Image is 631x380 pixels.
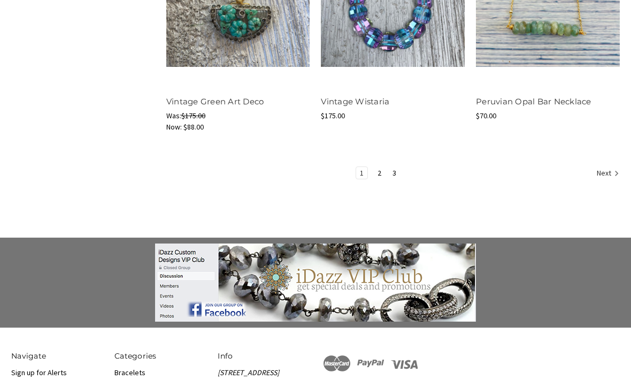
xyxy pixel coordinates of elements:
[11,368,67,377] a: Sign up for Alerts
[321,96,389,107] a: Vintage Wistaria
[166,166,620,181] nav: pagination
[181,111,205,120] span: $175.00
[356,167,367,179] a: Page 1 of 3
[389,167,400,179] a: Page 3 of 3
[114,351,206,362] h5: Categories
[374,167,385,179] a: Page 2 of 3
[114,368,145,377] a: Bracelets
[11,351,103,362] h5: Navigate
[321,111,345,120] span: $175.00
[476,111,496,120] span: $70.00
[476,96,591,107] a: Peruvian Opal Bar Necklace
[166,96,264,107] a: Vintage Green Art Deco
[166,122,182,132] span: Now:
[218,351,310,362] h5: Info
[166,110,310,121] div: Was:
[183,122,204,132] span: $88.00
[593,167,619,181] a: Next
